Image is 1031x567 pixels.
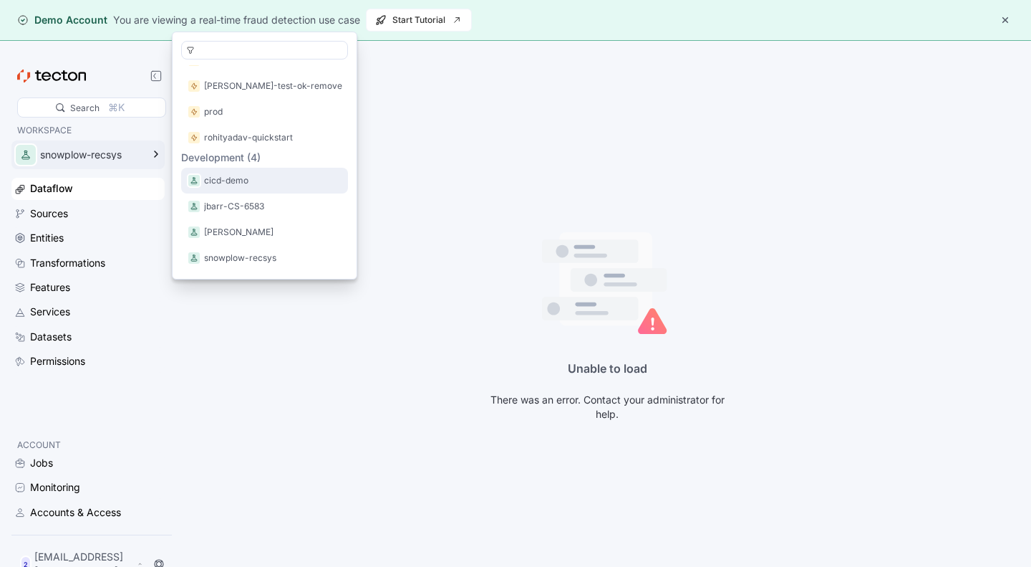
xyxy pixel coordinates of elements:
div: Sources [30,206,68,221]
a: Entities [11,227,165,249]
p: prod [204,105,223,119]
a: Accounts & Access [11,502,165,523]
p: jbarr-CS-6583 [204,199,264,214]
div: Permissions [30,353,85,369]
a: Sources [11,203,165,224]
div: Jobs [30,455,53,471]
div: Monitoring [30,480,80,495]
a: Monitoring [11,477,165,498]
p: [PERSON_NAME] [204,225,274,239]
div: ⌘K [108,100,125,115]
a: Features [11,277,165,298]
div: Entities [30,230,64,246]
a: Jobs [11,452,165,474]
a: Transformations [11,252,165,274]
div: Search [70,101,100,115]
span: Unable to load [568,361,647,376]
a: Dataflow [11,178,165,199]
span: Start Tutorial [375,9,463,31]
p: cicd-demo [204,173,248,188]
div: Features [30,280,70,295]
p: [PERSON_NAME]-test-ok-remove [204,79,342,93]
p: rohityadav-quickstart [204,130,293,145]
a: Services [11,301,165,323]
div: Demo Account [17,13,107,27]
div: Services [30,304,70,320]
a: Datasets [11,326,165,348]
div: snowplow-recsys [40,150,142,160]
div: Datasets [30,329,72,345]
p: snowplow-recsys [204,251,276,265]
div: Transformations [30,255,105,271]
a: Permissions [11,351,165,372]
p: ACCOUNT [17,438,159,452]
div: Accounts & Access [30,505,121,520]
p: WORKSPACE [17,123,159,138]
button: Start Tutorial [366,9,472,32]
p: Development (4) [181,151,348,165]
div: Search⌘K [17,97,166,118]
div: You are viewing a real-time fraud detection use case [113,12,360,28]
p: There was an error. Contact your administrator for help. [478,393,736,421]
div: Dataflow [30,181,73,196]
